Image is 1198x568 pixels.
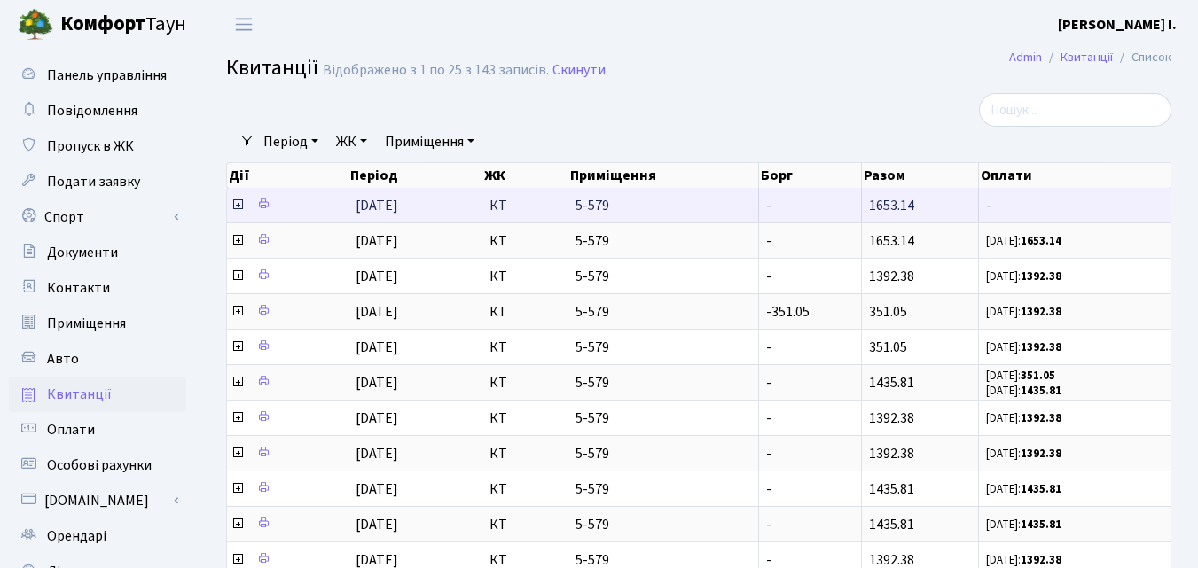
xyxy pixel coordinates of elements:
a: Пропуск в ЖК [9,128,186,164]
th: Разом [862,163,979,188]
small: [DATE]: [986,233,1061,249]
b: 1653.14 [1021,233,1061,249]
span: КТ [489,269,560,284]
span: 1435.81 [869,479,914,499]
span: [DATE] [356,267,398,286]
div: Відображено з 1 по 25 з 143 записів. [323,62,549,79]
th: Борг [759,163,861,188]
span: 5-579 [576,269,752,284]
small: [DATE]: [986,410,1061,426]
span: - [766,231,771,251]
a: Скинути [552,62,606,79]
a: Квитанції [1061,48,1113,66]
span: Таун [60,10,186,40]
small: [DATE]: [986,383,1061,399]
span: [DATE] [356,373,398,393]
span: - [766,196,771,215]
span: Приміщення [47,314,126,333]
span: КТ [489,553,560,567]
nav: breadcrumb [983,39,1198,76]
span: [DATE] [356,302,398,322]
span: - [766,373,771,393]
span: Документи [47,243,118,262]
span: КТ [489,305,560,319]
span: 1392.38 [869,444,914,463]
span: КТ [489,340,560,354]
small: [DATE]: [986,268,1061,284]
a: Документи [9,235,186,270]
span: Орендарі [47,526,106,546]
span: 5-579 [576,517,752,532]
span: 1653.14 [869,231,914,251]
span: 5-579 [576,305,752,319]
span: КТ [489,376,560,390]
span: КТ [489,234,560,248]
small: [DATE]: [986,552,1061,568]
small: [DATE]: [986,517,1061,533]
span: - [766,515,771,534]
span: Панель управління [47,66,167,85]
a: [PERSON_NAME] І. [1058,14,1177,35]
span: Квитанції [226,52,318,83]
span: - [986,198,1163,213]
a: Подати заявку [9,164,186,199]
span: [DATE] [356,515,398,534]
a: Особові рахунки [9,447,186,483]
span: 5-579 [576,447,752,461]
span: КТ [489,482,560,496]
th: Оплати [979,163,1171,188]
span: - [766,479,771,499]
small: [DATE]: [986,446,1061,462]
small: [DATE]: [986,339,1061,355]
span: Подати заявку [47,172,140,191]
small: [DATE]: [986,481,1061,497]
span: [DATE] [356,338,398,357]
img: logo.png [18,7,53,43]
span: Пропуск в ЖК [47,136,134,156]
span: 5-579 [576,234,752,248]
span: - [766,408,771,428]
span: Оплати [47,420,95,440]
b: 1435.81 [1021,383,1061,399]
a: Період [256,127,325,157]
small: [DATE]: [986,368,1055,384]
span: КТ [489,198,560,213]
b: 1392.38 [1021,304,1061,320]
span: 5-579 [576,376,752,390]
th: Приміщення [568,163,760,188]
b: 1392.38 [1021,552,1061,568]
th: ЖК [482,163,568,188]
a: Admin [1009,48,1042,66]
a: Приміщення [9,306,186,341]
span: [DATE] [356,444,398,463]
span: [DATE] [356,231,398,251]
a: Панель управління [9,58,186,93]
small: [DATE]: [986,304,1061,320]
span: 5-579 [576,482,752,496]
li: Список [1113,48,1171,67]
b: 1392.38 [1021,339,1061,355]
span: - [766,267,771,286]
span: 1435.81 [869,373,914,393]
a: Приміщення [378,127,482,157]
span: 5-579 [576,553,752,567]
b: 351.05 [1021,368,1055,384]
a: Оплати [9,412,186,447]
a: ЖК [329,127,374,157]
a: Авто [9,341,186,377]
span: - [766,338,771,357]
b: 1392.38 [1021,410,1061,426]
b: [PERSON_NAME] І. [1058,15,1177,35]
span: 1392.38 [869,267,914,286]
span: - [766,444,771,463]
button: Переключити навігацію [222,10,266,39]
span: КТ [489,517,560,532]
span: [DATE] [356,479,398,499]
b: 1392.38 [1021,268,1061,284]
a: Повідомлення [9,93,186,128]
span: -351.05 [766,302,810,322]
th: Період [348,163,482,188]
span: [DATE] [356,408,398,428]
span: 351.05 [869,302,907,322]
a: Квитанції [9,377,186,412]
